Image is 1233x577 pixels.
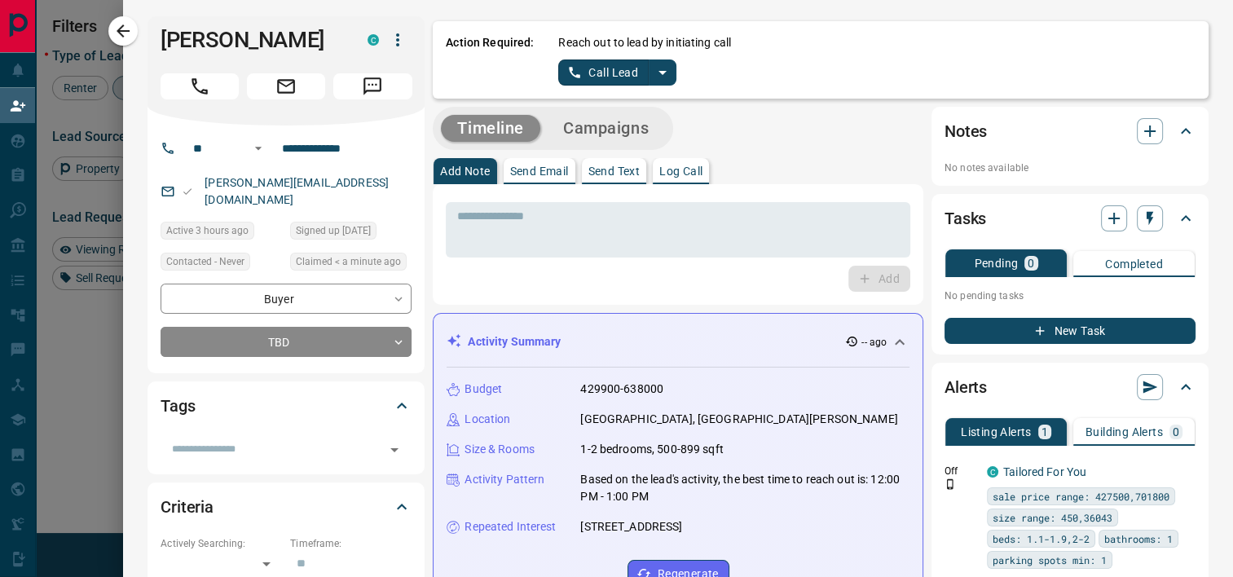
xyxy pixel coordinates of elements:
p: Budget [465,381,502,398]
p: 1 [1041,426,1048,438]
div: Tasks [945,199,1196,238]
div: split button [558,59,676,86]
p: Repeated Interest [465,518,556,535]
p: 429900-638000 [580,381,663,398]
p: No notes available [945,161,1196,175]
p: Based on the lead's activity, the best time to reach out is: 12:00 PM - 1:00 PM [580,471,909,505]
p: Activity Pattern [465,471,544,488]
span: size range: 450,36043 [993,509,1112,526]
h2: Notes [945,118,987,144]
p: Action Required: [446,34,534,86]
p: Timeframe: [290,536,412,551]
button: Call Lead [558,59,649,86]
button: Timeline [441,115,540,142]
div: Activity Summary-- ago [447,327,909,357]
div: Buyer [161,284,412,314]
div: Fri Aug 15 2025 [290,253,412,275]
span: sale price range: 427500,701800 [993,488,1169,504]
button: New Task [945,318,1196,344]
span: Active 3 hours ago [166,222,249,239]
div: Wed Jun 07 2023 [290,222,412,244]
div: Criteria [161,487,412,526]
span: Email [247,73,325,99]
a: [PERSON_NAME][EMAIL_ADDRESS][DOMAIN_NAME] [205,176,389,206]
p: [STREET_ADDRESS] [580,518,682,535]
p: 0 [1173,426,1179,438]
h2: Alerts [945,374,987,400]
span: beds: 1.1-1.9,2-2 [993,531,1090,547]
span: parking spots min: 1 [993,552,1107,568]
h2: Criteria [161,494,214,520]
span: Call [161,73,239,99]
a: Tailored For You [1003,465,1086,478]
p: Location [465,411,510,428]
span: Signed up [DATE] [296,222,371,239]
p: 1-2 bedrooms, 500-899 sqft [580,441,723,458]
div: Tags [161,386,412,425]
span: Claimed < a minute ago [296,253,401,270]
svg: Push Notification Only [945,478,956,490]
span: Contacted - Never [166,253,244,270]
div: Alerts [945,368,1196,407]
div: condos.ca [368,34,379,46]
p: -- ago [861,335,887,350]
span: Message [333,73,412,99]
p: Actively Searching: [161,536,282,551]
p: Building Alerts [1085,426,1163,438]
p: Add Note [440,165,490,177]
p: No pending tasks [945,284,1196,308]
p: 0 [1028,258,1034,269]
p: Reach out to lead by initiating call [558,34,731,51]
button: Open [249,139,268,158]
div: condos.ca [987,466,998,478]
p: [GEOGRAPHIC_DATA], [GEOGRAPHIC_DATA][PERSON_NAME] [580,411,897,428]
svg: Email Valid [182,186,193,197]
p: Activity Summary [468,333,561,350]
div: TBD [161,327,412,357]
p: Completed [1105,258,1163,270]
h2: Tasks [945,205,986,231]
p: Pending [974,258,1018,269]
p: Send Text [588,165,641,177]
div: Notes [945,112,1196,151]
h2: Tags [161,393,195,419]
p: Size & Rooms [465,441,535,458]
p: Listing Alerts [961,426,1032,438]
h1: [PERSON_NAME] [161,27,343,53]
p: Off [945,464,977,478]
button: Campaigns [547,115,665,142]
button: Open [383,438,406,461]
span: bathrooms: 1 [1104,531,1173,547]
p: Log Call [659,165,702,177]
p: Send Email [510,165,569,177]
div: Fri Aug 15 2025 [161,222,282,244]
